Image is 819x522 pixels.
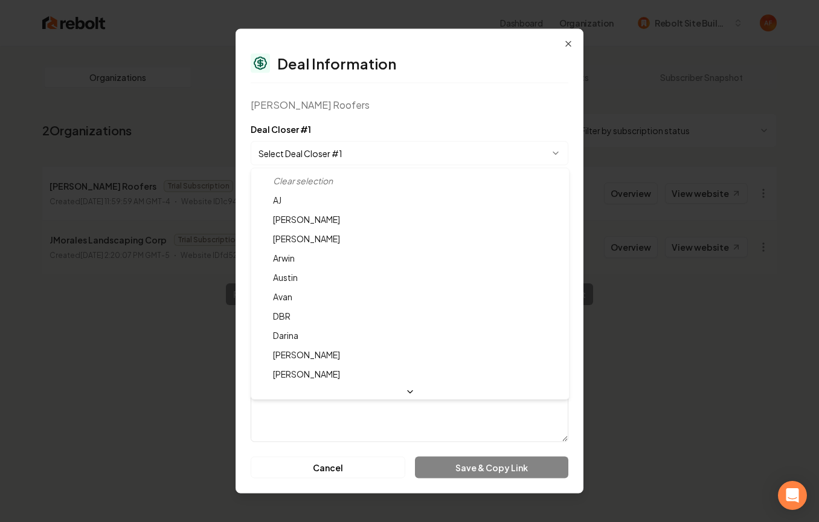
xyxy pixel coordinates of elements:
[273,195,281,205] span: AJ
[273,253,295,263] span: Arwin
[273,272,298,283] span: Austin
[273,349,340,360] span: [PERSON_NAME]
[273,311,291,321] span: DBR
[273,214,340,225] span: [PERSON_NAME]
[273,233,340,244] span: [PERSON_NAME]
[273,330,298,341] span: Darina
[273,175,333,186] span: Clear selection
[273,369,340,379] span: [PERSON_NAME]
[273,291,292,302] span: Avan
